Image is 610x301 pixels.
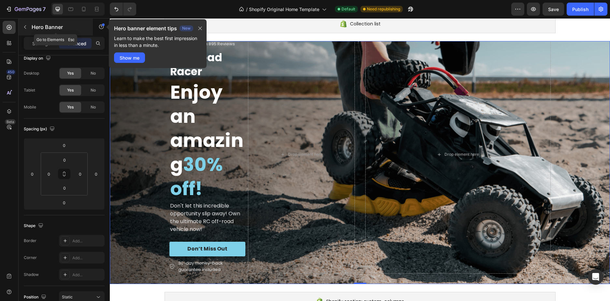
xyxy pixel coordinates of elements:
div: Add... [72,238,103,244]
input: 0px [58,183,71,193]
span: Save [548,7,559,12]
input: 0 [58,198,71,208]
span: / [246,6,248,13]
p: Hero Banner [32,23,87,31]
button: Publish [567,3,594,16]
div: Shape [24,222,45,230]
span: Yes [67,104,74,110]
span: Static [62,294,73,299]
p: Settings [32,40,51,47]
span: Yes [67,70,74,76]
span: Need republishing [367,6,400,12]
div: Drop element here [335,134,369,139]
div: Mobile [24,104,36,110]
input: 0 [91,169,101,179]
div: Border [24,238,36,244]
span: Shopify section: custom-columns [216,279,294,287]
button: Save [543,3,564,16]
input: 0 [58,140,71,150]
div: Add... [72,272,103,278]
div: Spacing (px) [24,125,56,134]
div: Tablet [24,87,35,93]
div: Add... [72,255,103,261]
div: 450 [6,69,16,75]
span: No [91,104,96,110]
span: No [91,70,96,76]
button: 7 [3,3,49,16]
div: Hero Banner [8,26,34,32]
input: 0 [27,169,37,179]
input: 0px [44,169,54,179]
div: Beta [5,119,16,124]
div: Drop element here [178,134,213,139]
iframe: Design area [110,18,610,301]
div: Open Intercom Messenger [588,269,603,285]
div: Shadow [24,272,39,278]
span: Shopify Original Home Template [249,6,319,13]
div: Desktop [24,70,39,76]
div: Display on [24,54,52,63]
p: Advanced [64,40,86,47]
span: Yes [67,87,74,93]
input: 0px [58,155,71,165]
div: Undo/Redo [110,3,136,16]
span: Default [341,6,355,12]
div: Corner [24,255,37,261]
p: 7 [43,5,46,13]
span: No [91,87,96,93]
div: Publish [572,6,588,13]
input: 0px [75,169,85,179]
